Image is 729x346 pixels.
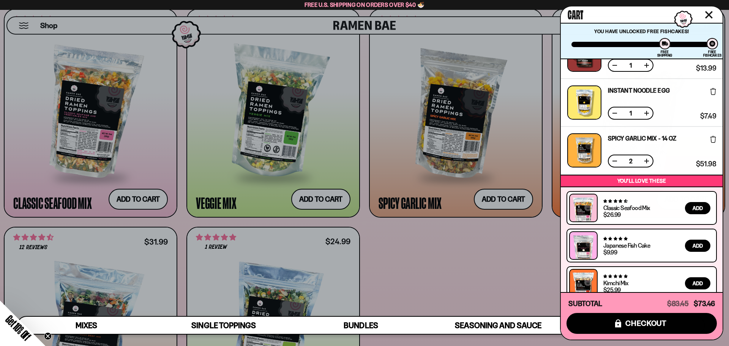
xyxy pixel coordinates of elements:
[563,177,721,185] p: You’ll love these
[693,243,703,248] span: Add
[429,317,566,334] a: Seasoning and Sauce
[603,249,617,255] div: $9.99
[693,281,703,286] span: Add
[568,6,583,21] span: Cart
[603,274,627,279] span: 4.76 stars
[685,202,710,214] button: Add
[305,1,425,8] span: Free U.S. Shipping on Orders over $40 🍜
[667,299,689,308] span: $83.45
[693,205,703,211] span: Add
[44,332,52,340] button: Close teaser
[191,321,256,330] span: Single Toppings
[657,50,672,57] div: Free Shipping
[703,9,715,21] button: Close cart
[3,313,33,343] span: Get 10% Off
[603,287,620,293] div: $25.99
[694,299,715,308] span: $73.46
[625,158,637,164] span: 2
[155,317,292,334] a: Single Toppings
[608,87,670,93] a: Instant Noodle Egg
[292,317,429,334] a: Bundles
[603,236,627,241] span: 4.76 stars
[18,317,155,334] a: Mixes
[703,50,722,57] div: Free Fishcakes
[603,242,650,249] a: Japanese Fish Cake
[76,321,97,330] span: Mixes
[568,300,602,308] h4: Subtotal
[625,62,637,68] span: 1
[603,199,627,204] span: 4.68 stars
[696,161,716,167] span: $51.98
[603,212,620,218] div: $26.99
[455,321,541,330] span: Seasoning and Sauce
[700,113,716,120] span: $7.49
[603,204,650,212] a: Classic Seafood Mix
[625,110,637,116] span: 1
[685,277,710,289] button: Add
[625,319,667,327] span: checkout
[608,135,676,141] a: Spicy Garlic Mix - 14 oz
[344,321,378,330] span: Bundles
[566,313,717,334] button: checkout
[696,65,716,72] span: $13.99
[571,28,712,34] p: You have unlocked Free Fishcakes!
[603,279,628,287] a: Kimchi Mix
[685,240,710,252] button: Add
